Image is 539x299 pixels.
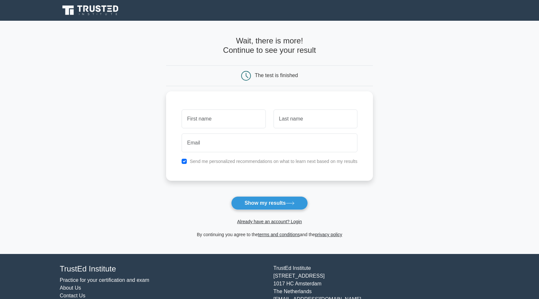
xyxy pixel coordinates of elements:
input: First name [182,109,265,128]
h4: Wait, there is more! Continue to see your result [166,36,373,55]
a: About Us [60,285,81,291]
label: Send me personalized recommendations on what to learn next based on my results [190,159,357,164]
h4: TrustEd Institute [60,264,266,274]
a: Practice for your certification and exam [60,277,150,283]
a: terms and conditions [258,232,300,237]
div: By continuing you agree to the and the [162,231,377,238]
div: The test is finished [255,73,298,78]
a: privacy policy [315,232,342,237]
button: Show my results [231,196,308,210]
a: Contact Us [60,293,85,298]
a: Already have an account? Login [237,219,302,224]
input: Email [182,133,357,152]
input: Last name [274,109,357,128]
